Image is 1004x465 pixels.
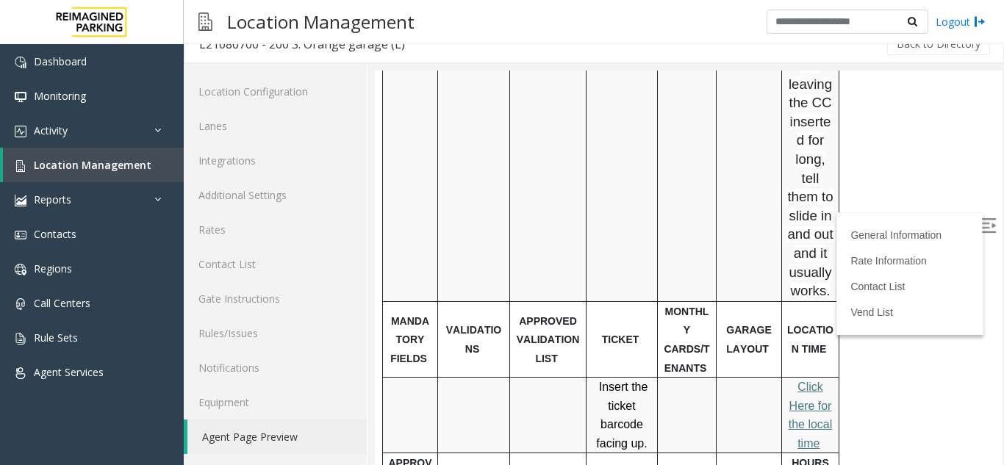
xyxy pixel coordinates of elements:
a: Contact List [184,247,367,281]
img: 'icon' [15,229,26,241]
a: Logout [936,14,986,29]
a: Gate Instructions [184,281,367,316]
img: 'icon' [15,126,26,137]
span: HOURS OF OPERATION [412,386,458,455]
span: MANDATORY FIELDS [15,245,54,294]
span: Dashboard [34,54,87,68]
span: VALIDATIONS [71,253,126,284]
img: 'icon' [15,333,26,345]
span: TICKET [227,263,265,275]
span: Call Centers [34,296,90,310]
img: Open/Close Sidebar Menu [606,148,621,162]
button: Back to Directory [887,33,990,55]
a: Rules/Issues [184,316,367,350]
span: APPROVED VENDORS [13,386,57,455]
span: Reports [34,192,71,206]
span: Insert the ticket barcode facing up. [221,310,273,379]
span: Location Management [34,158,151,172]
img: 'icon' [15,91,26,103]
img: 'icon' [15,298,26,310]
span: Monitoring [34,89,86,103]
a: Rate Information [476,184,552,196]
h3: Location Management [220,4,422,40]
a: Lanes [184,109,367,143]
span: GARAGE LAYOUT [351,253,396,284]
a: Notifications [184,350,367,385]
span: MONTHLY CARDS/TENANTS [289,235,334,303]
a: Equipment [184,385,367,419]
span: Agent Services [34,365,104,379]
img: 'icon' [15,160,26,172]
span: Contacts [34,227,76,241]
img: 'icon' [15,367,26,379]
a: lick Here for the local time [414,310,458,379]
img: 'icon' [15,57,26,68]
span: APPROVED VALIDATION LIST [142,245,205,294]
a: Location Configuration [184,74,367,109]
a: Rates [184,212,367,247]
a: Vend List [476,236,518,248]
img: 'icon' [15,195,26,206]
a: Location Management [3,148,184,182]
span: LOCATION TIME [412,253,459,284]
a: Contact List [476,210,530,222]
span: Regions [34,262,72,275]
a: Agent Page Preview [187,419,367,454]
a: General Information [476,159,567,170]
a: Additional Settings [184,178,367,212]
div: L21086700 - 200 S. Orange garage (L) [199,35,405,54]
img: 'icon' [15,264,26,275]
span: Rule Sets [34,331,78,345]
span: Activity [34,123,68,137]
img: pageIcon [198,4,212,40]
a: Integrations [184,143,367,178]
img: logout [974,14,986,29]
a: C [423,310,431,322]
